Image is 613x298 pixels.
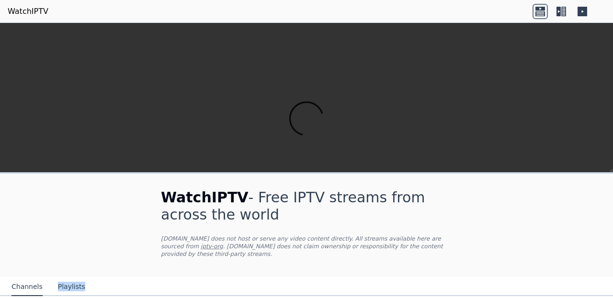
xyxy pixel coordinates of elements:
span: WatchIPTV [161,189,249,206]
a: iptv-org [201,243,223,250]
button: Playlists [58,278,85,296]
h1: - Free IPTV streams from across the world [161,189,452,223]
a: WatchIPTV [8,6,48,17]
button: Channels [11,278,43,296]
p: [DOMAIN_NAME] does not host or serve any video content directly. All streams available here are s... [161,235,452,258]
